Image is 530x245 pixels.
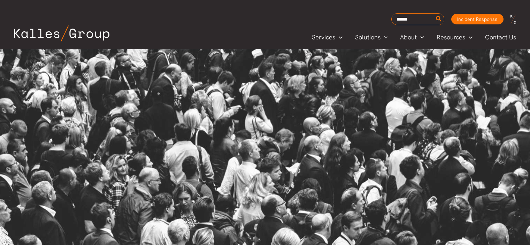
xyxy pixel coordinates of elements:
[430,32,479,43] a: ResourcesMenu Toggle
[451,14,504,24] a: Incident Response
[437,32,465,43] span: Resources
[335,32,343,43] span: Menu Toggle
[400,32,417,43] span: About
[381,32,388,43] span: Menu Toggle
[485,32,516,43] span: Contact Us
[14,25,109,41] img: Kalles Group
[306,32,349,43] a: ServicesMenu Toggle
[479,32,523,43] a: Contact Us
[312,32,335,43] span: Services
[435,14,443,25] button: Search
[306,31,523,43] nav: Primary Site Navigation
[394,32,430,43] a: AboutMenu Toggle
[355,32,381,43] span: Solutions
[417,32,424,43] span: Menu Toggle
[465,32,473,43] span: Menu Toggle
[349,32,394,43] a: SolutionsMenu Toggle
